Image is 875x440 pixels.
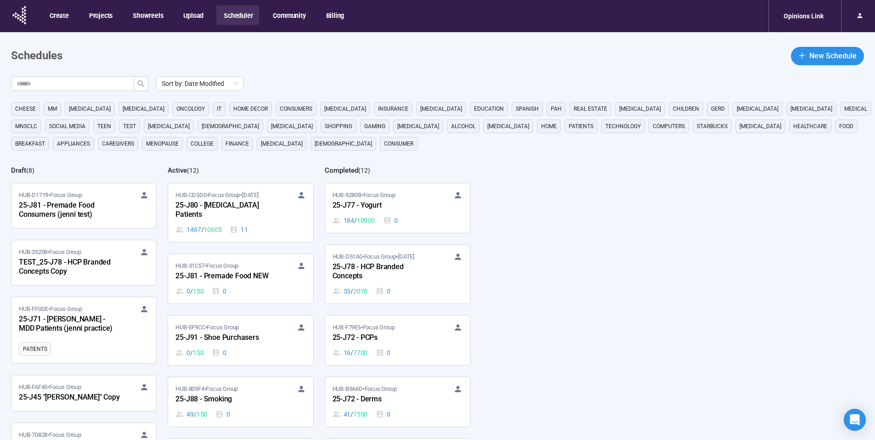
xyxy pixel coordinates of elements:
[97,122,111,131] span: Teen
[11,297,156,363] a: HUB-FF0DE•Focus Group25-J71 - [PERSON_NAME] - MDD Patients (jenni practice)Patients
[333,252,414,261] span: HUB-D51A0 • Focus Group •
[325,245,470,304] a: HUB-D51A0•Focus Group•[DATE]25-J78 - HCP Branded Concepts33 / 20780
[350,348,353,358] span: /
[176,6,210,25] button: Upload
[202,122,259,131] span: [DEMOGRAPHIC_DATA]
[793,122,827,131] span: healthcare
[176,104,205,113] span: oncology
[271,122,313,131] span: [MEDICAL_DATA]
[162,77,238,90] span: Sort by: Date Modified
[737,104,779,113] span: [MEDICAL_DATA]
[324,104,366,113] span: [MEDICAL_DATA]
[175,225,221,235] div: 1467
[333,384,397,394] span: HUB-B9A6D • Focus Group
[123,104,164,113] span: [MEDICAL_DATA]
[844,104,867,113] span: medical
[168,166,187,175] h2: Active
[19,430,81,440] span: HUB-70828 • Focus Group
[168,183,313,242] a: HUB-CD5D0•Focus Group•[DATE]25-J80 - [MEDICAL_DATA] Patients1467 / 1060511
[350,409,353,419] span: /
[15,104,36,113] span: cheese
[242,192,259,198] time: [DATE]
[673,104,699,113] span: children
[420,104,462,113] span: [MEDICAL_DATA]
[187,167,199,174] span: ( 12 )
[175,394,277,406] div: 25-J88 - Smoking
[15,139,45,148] span: breakfast
[11,166,26,175] h2: Draft
[57,139,90,148] span: appliances
[451,122,475,131] span: alcohol
[175,348,203,358] div: 0
[175,261,238,271] span: HUB-31C57 • Focus Group
[516,104,539,113] span: Spanish
[69,104,111,113] span: [MEDICAL_DATA]
[175,384,238,394] span: HUB-809F4 • Focus Group
[487,122,529,131] span: [MEDICAL_DATA]
[353,286,367,296] span: 2078
[376,286,390,296] div: 0
[333,261,434,282] div: 25-J78 - HCP Branded Concepts
[397,122,439,131] span: [MEDICAL_DATA]
[711,104,725,113] span: GERD
[325,183,470,233] a: HUB-9280B•Focus Group25-J77 - Yogurt184 / 109000
[333,191,395,200] span: HUB-9280B • Focus Group
[333,323,395,332] span: HUB-F79E6 • Focus Group
[319,6,351,25] button: Billing
[350,286,353,296] span: /
[551,104,562,113] span: PAH
[19,248,81,257] span: HUB-35208 • Focus Group
[790,104,832,113] span: [MEDICAL_DATA]
[191,139,214,148] span: college
[168,377,313,427] a: HUB-809F4•Focus Group25-J88 - Smoking49 / 1500
[19,191,82,200] span: HUB-D1719 • Focus Group
[175,286,203,296] div: 0
[137,80,145,87] span: search
[791,47,864,65] button: plusNew Schedule
[844,409,866,431] div: Open Intercom Messenger
[265,6,312,25] button: Community
[175,332,277,344] div: 25-J91 - Shoe Purchasers
[212,286,226,296] div: 0
[168,316,313,365] a: HUB-EF9CC•Focus Group25-J91 - Shoe Purchasers0 / 1500
[146,139,179,148] span: menopause
[398,253,414,260] time: [DATE]
[333,394,434,406] div: 25-J72 - Derms
[333,348,368,358] div: 16
[175,271,277,282] div: 25-J81 - Premade Food NEW
[175,409,207,419] div: 49
[215,409,230,419] div: 0
[354,215,357,226] span: /
[175,200,277,221] div: 25-J80 - [MEDICAL_DATA] Patients
[280,104,312,113] span: consumers
[333,409,368,419] div: 41
[193,286,203,296] span: 150
[653,122,685,131] span: computers
[261,139,303,148] span: [MEDICAL_DATA]
[197,409,207,419] span: 150
[49,122,85,131] span: social media
[839,122,853,131] span: Food
[333,286,368,296] div: 33
[48,104,57,113] span: MM
[325,166,358,175] h2: Completed
[541,122,557,131] span: home
[798,52,806,59] span: plus
[333,200,434,212] div: 25-J77 - Yogurt
[11,375,156,411] a: HUB-FAF45•Focus Group25-J45 "[PERSON_NAME]" Copy
[217,104,221,113] span: it
[19,257,120,278] div: TEST_25-J78 - HCP Branded Concepts Copy
[19,305,82,314] span: HUB-FF0DE • Focus Group
[358,167,370,174] span: ( 12 )
[203,225,221,235] span: 10605
[26,167,34,174] span: ( 8 )
[353,409,367,419] span: 7550
[384,139,413,148] span: consumer
[193,348,203,358] span: 150
[325,122,352,131] span: shopping
[125,6,169,25] button: Showreels
[357,215,375,226] span: 10900
[333,215,375,226] div: 184
[19,314,120,335] div: 25-J71 - [PERSON_NAME] - MDD Patients (jenni practice)
[226,139,249,148] span: finance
